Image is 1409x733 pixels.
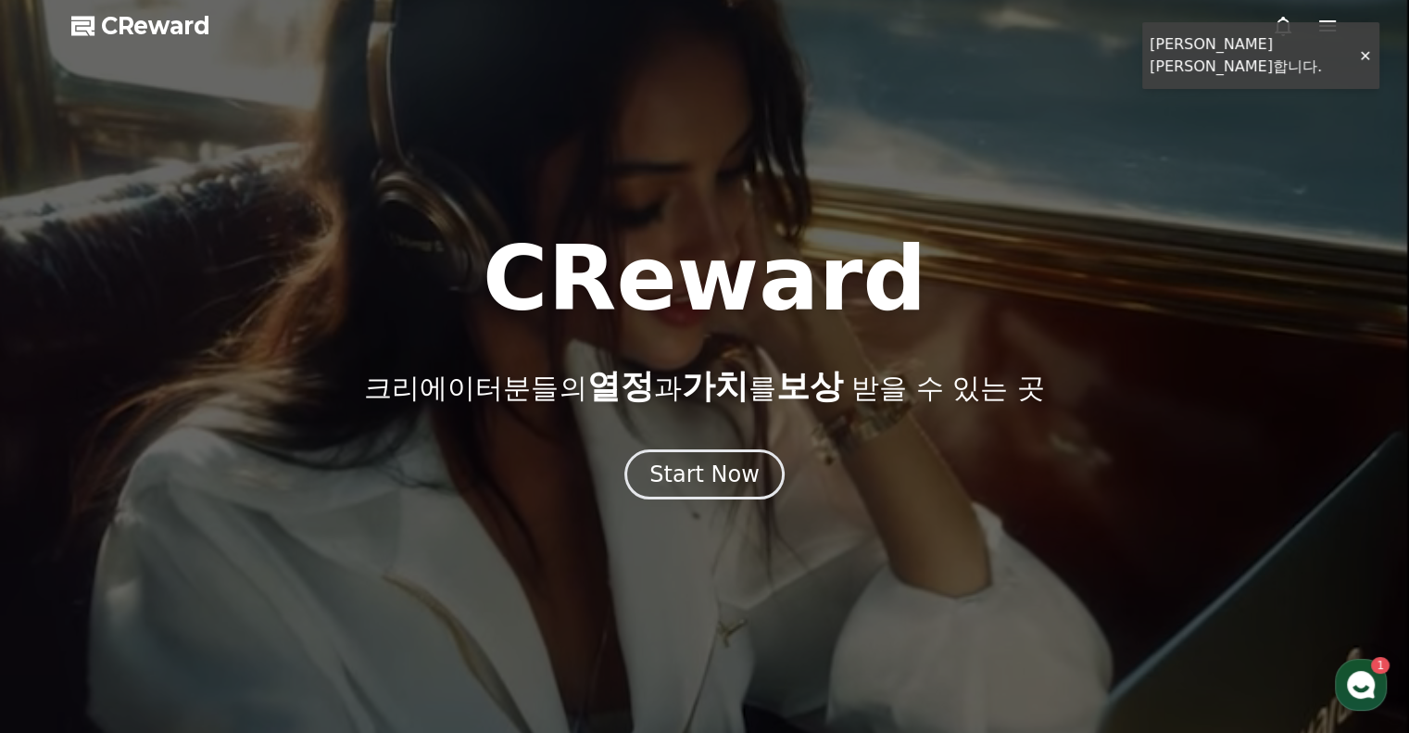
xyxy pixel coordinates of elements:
[58,607,69,622] span: 홈
[624,449,785,499] button: Start Now
[649,460,760,489] div: Start Now
[624,468,785,486] a: Start Now
[6,579,122,626] a: 홈
[364,368,1044,405] p: 크리에이터분들의 과 를 받을 수 있는 곳
[188,578,195,593] span: 1
[170,608,192,623] span: 대화
[681,367,748,405] span: 가치
[286,607,308,622] span: 설정
[586,367,653,405] span: 열정
[775,367,842,405] span: 보상
[122,579,239,626] a: 1대화
[239,579,356,626] a: 설정
[483,234,926,323] h1: CReward
[71,11,210,41] a: CReward
[101,11,210,41] span: CReward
